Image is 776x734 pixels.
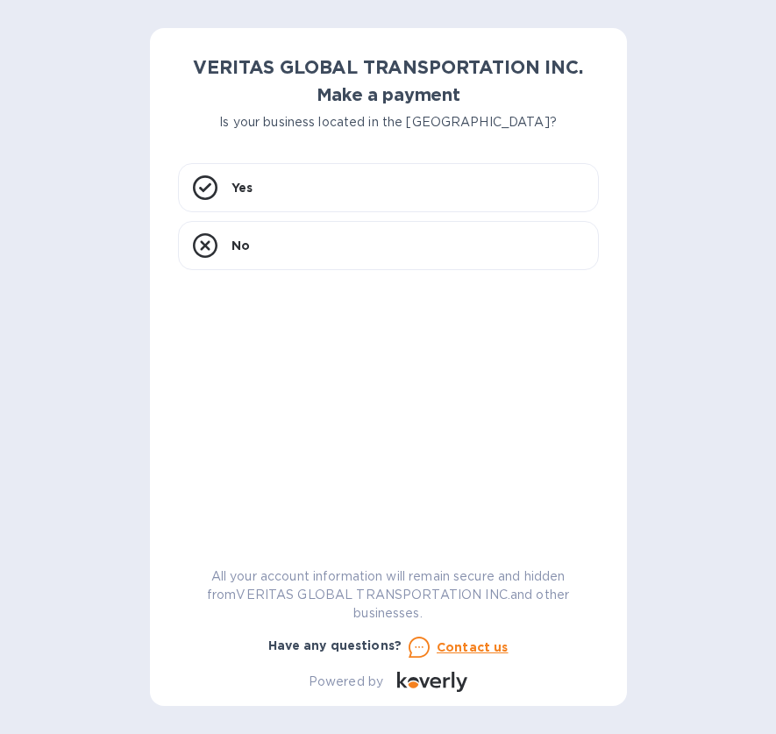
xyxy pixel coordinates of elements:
p: All your account information will remain secure and hidden from VERITAS GLOBAL TRANSPORTATION INC... [178,567,599,623]
p: Is your business located in the [GEOGRAPHIC_DATA]? [178,113,599,132]
h1: Make a payment [178,85,599,105]
b: VERITAS GLOBAL TRANSPORTATION INC. [193,56,582,78]
u: Contact us [437,640,509,654]
p: Yes [231,179,253,196]
p: No [231,237,250,254]
b: Have any questions? [268,638,402,652]
p: Powered by [309,673,383,691]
